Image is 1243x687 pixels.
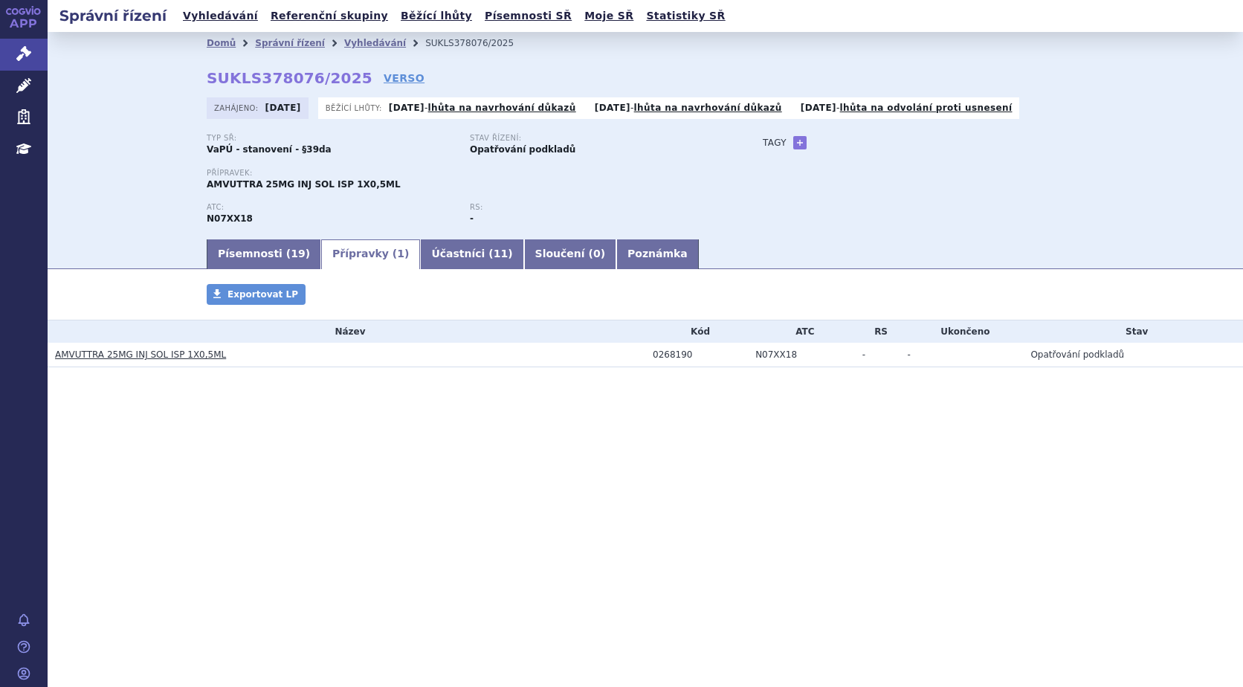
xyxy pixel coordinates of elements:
[207,144,332,155] strong: VaPÚ - stanovení - §39da
[321,239,420,269] a: Přípravky (1)
[425,32,533,54] li: SUKLS378076/2025
[642,6,729,26] a: Statistiky SŘ
[653,349,748,360] div: 0268190
[389,103,424,113] strong: [DATE]
[207,38,236,48] a: Domů
[227,289,298,300] span: Exportovat LP
[396,6,477,26] a: Běžící lhůty
[593,248,601,259] span: 0
[855,320,900,343] th: RS
[265,103,301,113] strong: [DATE]
[494,248,508,259] span: 11
[480,6,576,26] a: Písemnosti SŘ
[207,134,455,143] p: Typ SŘ:
[178,6,262,26] a: Vyhledávání
[384,71,424,86] a: VERSO
[524,239,616,269] a: Sloučení (0)
[266,6,393,26] a: Referenční skupiny
[428,103,576,113] a: lhůta na navrhování důkazů
[207,239,321,269] a: Písemnosti (19)
[1023,343,1243,367] td: Opatřování podkladů
[214,102,261,114] span: Zahájeno:
[1023,320,1243,343] th: Stav
[470,213,474,224] strong: -
[862,349,865,360] span: -
[48,320,645,343] th: Název
[645,320,748,343] th: Kód
[470,134,718,143] p: Stav řízení:
[397,248,404,259] span: 1
[207,179,401,190] span: AMVUTTRA 25MG INJ SOL ISP 1X0,5ML
[291,248,305,259] span: 19
[907,349,910,360] span: -
[801,103,836,113] strong: [DATE]
[763,134,787,152] h3: Tagy
[470,203,718,212] p: RS:
[207,169,733,178] p: Přípravek:
[207,69,372,87] strong: SUKLS378076/2025
[420,239,523,269] a: Účastníci (11)
[595,102,782,114] p: -
[634,103,782,113] a: lhůta na navrhování důkazů
[793,136,807,149] a: +
[900,320,1023,343] th: Ukončeno
[55,349,226,360] a: AMVUTTRA 25MG INJ SOL ISP 1X0,5ML
[389,102,576,114] p: -
[748,320,855,343] th: ATC
[470,144,575,155] strong: Opatřování podkladů
[326,102,385,114] span: Běžící lhůty:
[748,343,855,367] td: VUTRISIRAN
[48,5,178,26] h2: Správní řízení
[207,213,253,224] strong: VUTRISIRAN
[580,6,638,26] a: Moje SŘ
[616,239,699,269] a: Poznámka
[255,38,325,48] a: Správní řízení
[840,103,1013,113] a: lhůta na odvolání proti usnesení
[207,203,455,212] p: ATC:
[207,284,306,305] a: Exportovat LP
[801,102,1013,114] p: -
[344,38,406,48] a: Vyhledávání
[595,103,630,113] strong: [DATE]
